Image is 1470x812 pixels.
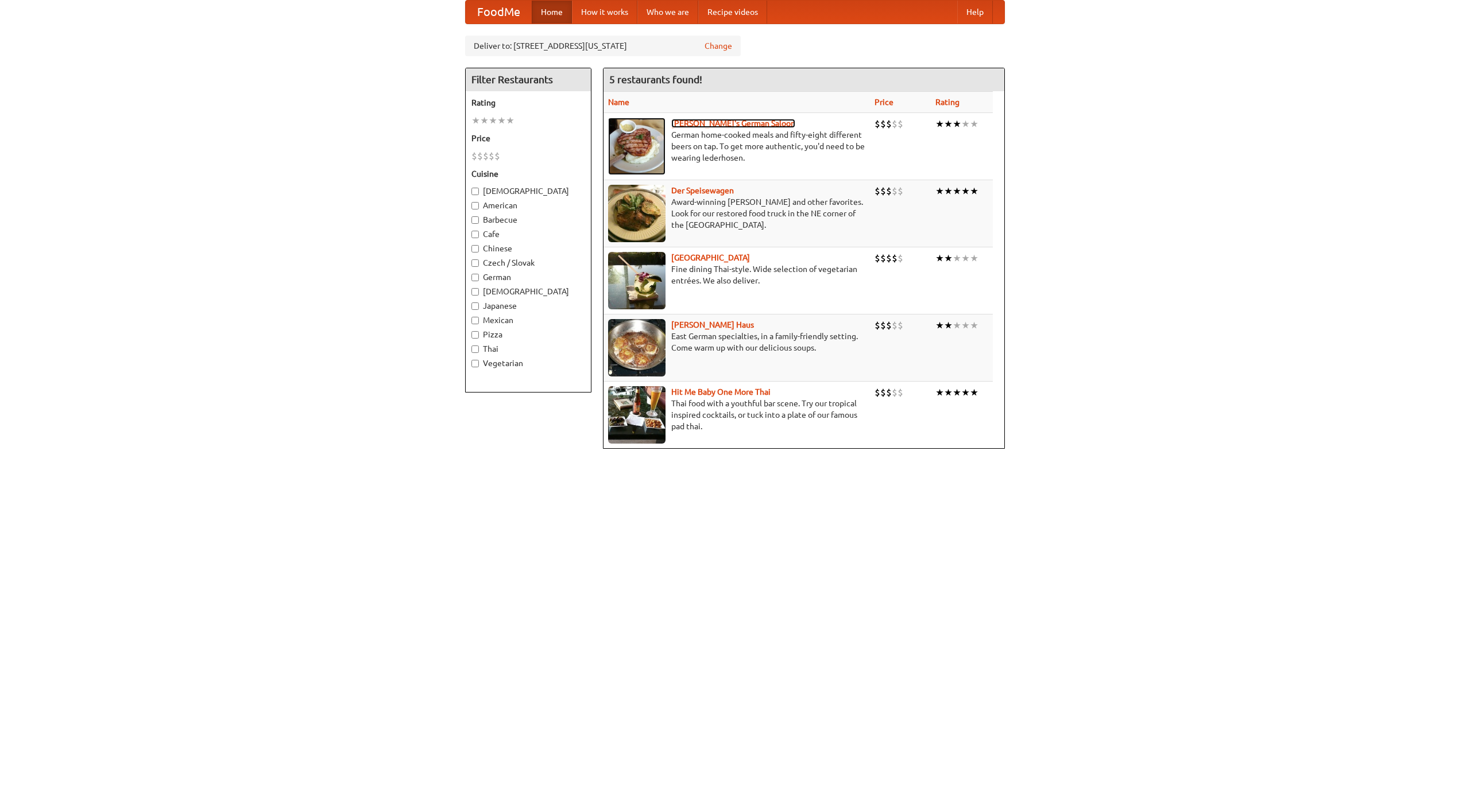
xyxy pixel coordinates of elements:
li: $ [886,252,892,265]
img: speisewagen.jpg [608,185,666,242]
input: Barbecue [471,216,479,224]
li: $ [898,319,903,332]
label: Vegetarian [471,358,585,369]
h5: Cuisine [471,168,585,180]
li: ★ [953,319,961,332]
a: Recipe videos [698,1,767,24]
li: $ [477,150,483,162]
a: FoodMe [466,1,532,24]
li: ★ [944,252,953,265]
a: Change [705,40,732,52]
li: $ [892,252,898,265]
li: $ [898,252,903,265]
li: $ [892,319,898,332]
li: $ [898,118,903,130]
li: ★ [935,185,944,197]
input: American [471,202,479,209]
li: $ [886,319,892,332]
li: $ [875,252,880,265]
a: [GEOGRAPHIC_DATA] [671,253,750,262]
li: ★ [961,185,970,197]
li: $ [898,386,903,399]
li: ★ [935,252,944,265]
li: ★ [506,114,514,127]
input: Pizza [471,331,479,339]
p: Award-winning [PERSON_NAME] and other favorites. Look for our restored food truck in the NE corne... [608,196,865,231]
input: [DEMOGRAPHIC_DATA] [471,188,479,195]
li: $ [886,185,892,197]
a: Hit Me Baby One More Thai [671,387,771,397]
a: Who we are [637,1,698,24]
p: German home-cooked meals and fifty-eight different beers on tap. To get more authentic, you'd nee... [608,129,865,164]
li: ★ [935,319,944,332]
label: German [471,271,585,283]
li: $ [880,252,886,265]
label: Cafe [471,228,585,240]
li: ★ [944,319,953,332]
a: [PERSON_NAME] Haus [671,320,754,329]
a: Der Speisewagen [671,186,734,195]
label: Pizza [471,329,585,340]
li: $ [471,150,477,162]
li: ★ [480,114,489,127]
label: Thai [471,343,585,355]
li: ★ [953,185,961,197]
a: Home [532,1,572,24]
li: ★ [953,386,961,399]
input: Chinese [471,245,479,252]
label: Mexican [471,314,585,326]
li: ★ [471,114,480,127]
li: $ [892,386,898,399]
li: $ [875,386,880,399]
li: ★ [970,319,978,332]
li: $ [892,185,898,197]
input: Japanese [471,302,479,310]
li: $ [489,150,494,162]
label: Czech / Slovak [471,257,585,269]
li: ★ [970,118,978,130]
li: ★ [970,252,978,265]
a: Price [875,98,893,107]
label: Chinese [471,243,585,254]
h4: Filter Restaurants [466,68,591,91]
img: esthers.jpg [608,118,666,175]
h5: Rating [471,97,585,108]
label: American [471,200,585,211]
li: $ [886,386,892,399]
li: ★ [961,319,970,332]
a: Help [957,1,993,24]
li: ★ [970,185,978,197]
div: Deliver to: [STREET_ADDRESS][US_STATE] [465,36,741,56]
li: ★ [953,252,961,265]
input: Thai [471,345,479,353]
img: babythai.jpg [608,386,666,444]
a: [PERSON_NAME]'s German Saloon [671,119,795,128]
label: Barbecue [471,214,585,226]
input: Cafe [471,231,479,238]
li: $ [880,118,886,130]
li: $ [880,386,886,399]
p: East German specialties, in a family-friendly setting. Come warm up with our delicious soups. [608,331,865,353]
li: $ [886,118,892,130]
label: [DEMOGRAPHIC_DATA] [471,185,585,197]
li: $ [898,185,903,197]
li: ★ [953,118,961,130]
li: $ [875,118,880,130]
h5: Price [471,133,585,144]
li: $ [483,150,489,162]
label: Japanese [471,300,585,312]
input: Mexican [471,317,479,324]
ng-pluralize: 5 restaurants found! [609,74,702,85]
li: ★ [970,386,978,399]
li: ★ [961,386,970,399]
li: ★ [497,114,506,127]
li: ★ [944,185,953,197]
li: ★ [944,386,953,399]
a: Name [608,98,629,107]
li: $ [892,118,898,130]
